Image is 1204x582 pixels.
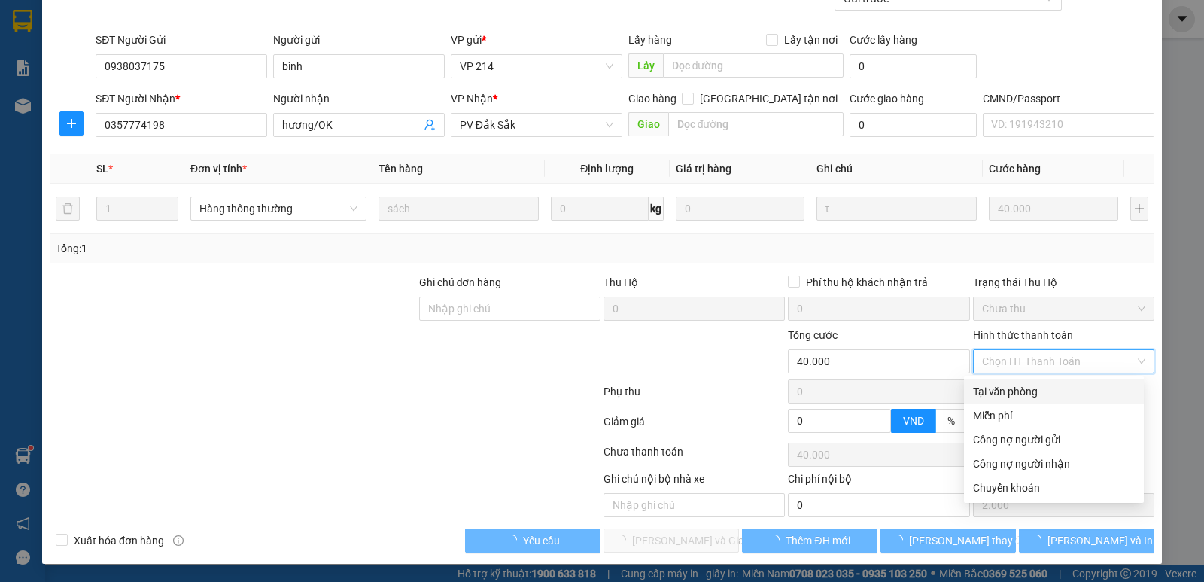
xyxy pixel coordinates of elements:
[982,297,1145,320] span: Chưa thu
[1031,535,1047,545] span: loading
[604,471,785,493] div: Ghi chú nội bộ nhà xe
[523,532,560,549] span: Yêu cầu
[419,276,502,288] label: Ghi chú đơn hàng
[465,529,600,553] button: Yêu cầu
[451,93,493,105] span: VP Nhận
[973,407,1135,424] div: Miễn phí
[56,197,80,221] button: delete
[989,163,1041,175] span: Cước hàng
[628,112,668,136] span: Giao
[379,163,423,175] span: Tên hàng
[973,480,1135,496] div: Chuyển khoản
[602,413,786,440] div: Giảm giá
[676,163,731,175] span: Giá trị hàng
[663,53,844,78] input: Dọc đường
[580,163,634,175] span: Định lượng
[810,154,983,184] th: Ghi chú
[850,113,977,137] input: Cước giao hàng
[173,535,184,546] span: info-circle
[628,53,663,78] span: Lấy
[56,240,466,257] div: Tổng: 1
[676,197,804,221] input: 0
[694,90,844,107] span: [GEOGRAPHIC_DATA] tận nơi
[604,493,785,517] input: Nhập ghi chú
[769,535,786,545] span: loading
[850,54,977,78] input: Cước lấy hàng
[909,532,1029,549] span: [PERSON_NAME] thay đổi
[800,274,934,291] span: Phí thu hộ khách nhận trả
[973,274,1154,291] div: Trạng thái Thu Hộ
[880,529,1016,553] button: [PERSON_NAME] thay đổi
[973,456,1135,472] div: Công nợ người nhận
[460,114,613,136] span: PV Đắk Sắk
[892,535,909,545] span: loading
[850,34,917,46] label: Cước lấy hàng
[788,471,969,493] div: Chi phí nội bộ
[506,535,523,545] span: loading
[379,197,539,221] input: VD: Bàn, Ghế
[199,197,357,220] span: Hàng thông thường
[983,90,1154,107] div: CMND/Passport
[973,431,1135,448] div: Công nợ người gửi
[59,111,84,136] button: plus
[628,93,676,105] span: Giao hàng
[778,32,844,48] span: Lấy tận nơi
[604,529,739,553] button: [PERSON_NAME] và Giao hàng
[1130,197,1148,221] button: plus
[96,32,267,48] div: SĐT Người Gửi
[273,90,445,107] div: Người nhận
[604,276,638,288] span: Thu Hộ
[964,428,1144,452] div: Cước gửi hàng sẽ được ghi vào công nợ của người gửi
[973,383,1135,400] div: Tại văn phòng
[602,383,786,410] div: Phụ thu
[989,197,1117,221] input: 0
[964,452,1144,476] div: Cước gửi hàng sẽ được ghi vào công nợ của người nhận
[903,415,924,427] span: VND
[460,55,613,78] span: VP 214
[1047,532,1153,549] span: [PERSON_NAME] và In
[788,329,838,341] span: Tổng cước
[424,119,436,131] span: user-add
[96,163,108,175] span: SL
[68,532,170,549] span: Xuất hóa đơn hàng
[973,329,1073,341] label: Hình thức thanh toán
[1019,529,1154,553] button: [PERSON_NAME] và In
[190,163,247,175] span: Đơn vị tính
[947,415,955,427] span: %
[816,197,977,221] input: Ghi Chú
[649,197,664,221] span: kg
[60,117,83,130] span: plus
[96,90,267,107] div: SĐT Người Nhận
[786,532,850,549] span: Thêm ĐH mới
[628,34,672,46] span: Lấy hàng
[850,93,924,105] label: Cước giao hàng
[742,529,877,553] button: Thêm ĐH mới
[668,112,844,136] input: Dọc đường
[273,32,445,48] div: Người gửi
[419,297,600,321] input: Ghi chú đơn hàng
[451,32,622,48] div: VP gửi
[602,443,786,470] div: Chưa thanh toán
[982,350,1145,373] span: Chọn HT Thanh Toán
